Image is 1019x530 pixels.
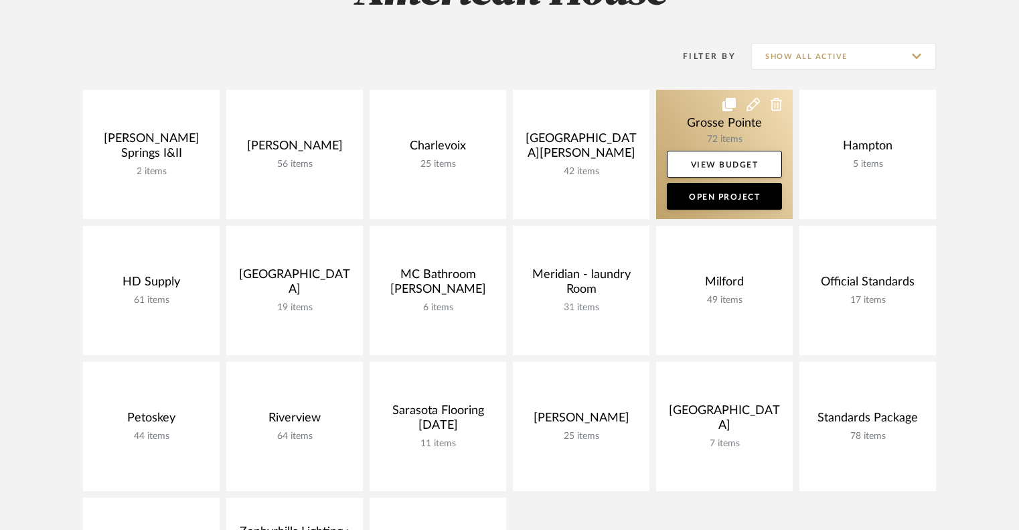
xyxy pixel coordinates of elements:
[665,50,736,63] div: Filter By
[810,275,925,295] div: Official Standards
[94,275,209,295] div: HD Supply
[237,159,352,170] div: 56 items
[237,139,352,159] div: [PERSON_NAME]
[237,302,352,314] div: 19 items
[524,431,639,442] div: 25 items
[667,183,782,210] a: Open Project
[524,411,639,431] div: [PERSON_NAME]
[94,295,209,306] div: 61 items
[810,139,925,159] div: Hampton
[524,267,639,302] div: Meridian - laundry Room
[380,267,495,302] div: MC Bathroom [PERSON_NAME]
[524,131,639,166] div: [GEOGRAPHIC_DATA][PERSON_NAME]
[810,159,925,170] div: 5 items
[94,166,209,178] div: 2 items
[810,411,925,431] div: Standards Package
[237,267,352,302] div: [GEOGRAPHIC_DATA]
[380,139,495,159] div: Charlevoix
[380,302,495,314] div: 6 items
[810,431,925,442] div: 78 items
[667,438,782,450] div: 7 items
[380,403,495,438] div: Sarasota Flooring [DATE]
[94,431,209,442] div: 44 items
[94,131,209,166] div: [PERSON_NAME] Springs I&II
[810,295,925,306] div: 17 items
[667,275,782,295] div: Milford
[524,302,639,314] div: 31 items
[667,151,782,178] a: View Budget
[667,295,782,306] div: 49 items
[380,159,495,170] div: 25 items
[524,166,639,178] div: 42 items
[237,431,352,442] div: 64 items
[667,403,782,438] div: [GEOGRAPHIC_DATA]
[380,438,495,450] div: 11 items
[94,411,209,431] div: Petoskey
[237,411,352,431] div: Riverview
